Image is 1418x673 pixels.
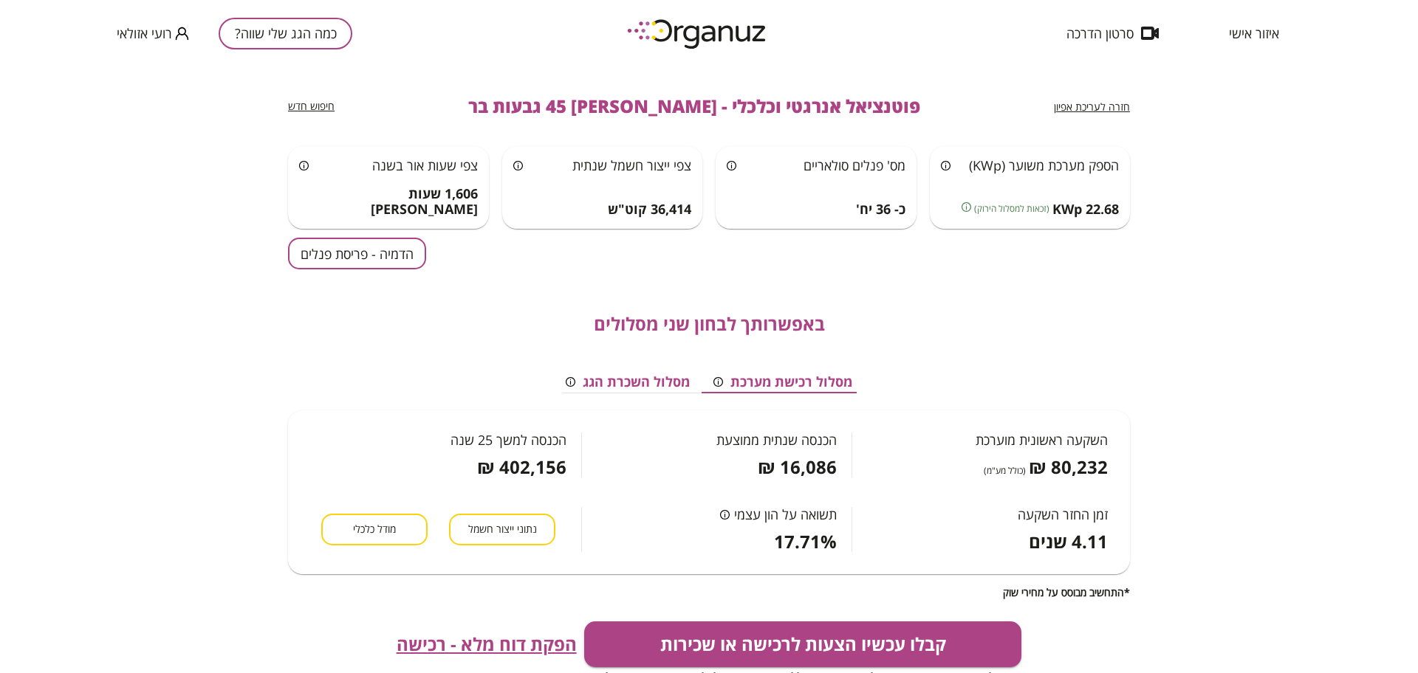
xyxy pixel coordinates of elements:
[702,371,864,393] button: מסלול רכישת מערכת
[608,201,691,218] span: 36,414 קוט"ש
[976,432,1108,447] span: השקעה ראשונית מוערכת
[969,156,1119,174] span: הספק מערכת משוער (KWp)
[397,634,577,655] button: הפקת דוח מלא - רכישה
[734,507,837,522] span: תשואה על הון עצמי
[468,96,920,117] span: פוטנציאל אנרגטי וכלכלי - [PERSON_NAME] 45 גבעות בר
[554,371,702,393] button: מסלול השכרת הגג
[117,24,189,43] button: רועי אזולאי
[758,457,837,477] span: 16,086 ₪
[1029,457,1108,477] span: 80,232 ₪
[716,432,837,447] span: הכנסה שנתית ממוצעת
[1029,531,1108,552] span: 4.11 שנים
[974,201,1049,215] span: (זכאות למסלול הירוק)
[288,100,335,114] button: חיפוש חדש
[468,522,537,536] span: נתוני ייצור חשמל
[572,156,691,174] span: צפי ייצור חשמל שנתית
[449,514,555,545] button: נתוני ייצור חשמל
[1066,26,1134,41] span: סרטון הדרכה
[321,514,428,545] button: מודל כלכלי
[774,531,837,552] span: 17.71%
[1052,201,1119,218] span: 22.68 KWp
[1054,100,1130,114] button: חזרה לעריכת אפיון
[219,18,352,49] button: כמה הגג שלי שווה?
[1044,26,1181,41] button: סרטון הדרכה
[804,156,905,174] span: מס' פנלים סולאריים
[594,314,825,334] span: באפשרותך לבחון שני מסלולים
[1003,586,1130,598] span: *התחשיב מבוסס על מחירי שוק
[372,156,478,174] span: צפי שעות אור בשנה
[451,432,566,447] span: הכנסה למשך 25 שנה
[299,186,478,218] span: 1,606 שעות [PERSON_NAME]
[1207,26,1301,41] button: איזור אישי
[477,457,566,477] span: 402,156 ₪
[584,621,1022,667] button: קבלו עכשיו הצעות לרכישה או שכירות
[984,463,1026,477] span: (כולל מע"מ)
[353,522,396,536] span: מודל כלכלי
[288,99,335,113] span: חיפוש חדש
[117,26,172,41] span: רועי אזולאי
[288,238,426,269] button: הדמיה - פריסת פנלים
[856,201,905,218] span: כ- 36 יח'
[617,13,779,54] img: logo
[1018,507,1108,522] span: זמן החזר השקעה
[1229,26,1279,41] span: איזור אישי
